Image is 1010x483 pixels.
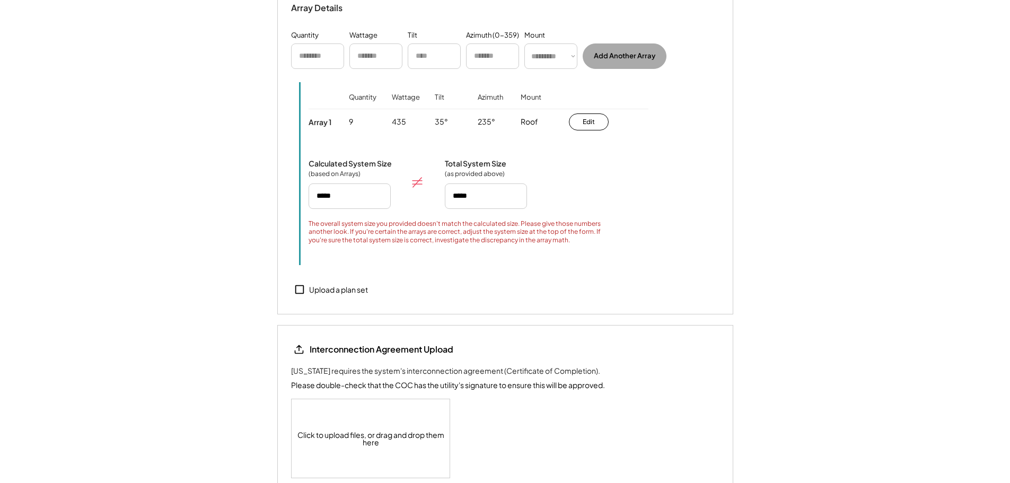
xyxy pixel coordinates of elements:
div: Click to upload files, or drag and drop them here [292,399,451,478]
div: (based on Arrays) [309,170,362,178]
div: Wattage [392,93,420,117]
div: 235° [478,117,495,127]
div: Mount [524,30,545,41]
div: Azimuth (0-359) [466,30,519,41]
div: Calculated System Size [309,159,392,168]
div: Quantity [349,93,376,117]
div: Total System Size [445,159,506,168]
div: Azimuth [478,93,503,117]
div: 9 [349,117,353,127]
div: (as provided above) [445,170,505,178]
div: 435 [392,117,406,127]
div: Roof [521,117,538,127]
div: Tilt [408,30,417,41]
div: Mount [521,93,541,117]
div: [US_STATE] requires the system's interconnection agreement (Certificate of Completion). [291,365,600,376]
div: Tilt [435,93,444,117]
div: Quantity [291,30,319,41]
div: Please double-check that the COC has the utility's signature to ensure this will be approved. [291,380,605,391]
div: Wattage [349,30,377,41]
div: Array Details [291,2,344,14]
div: Array 1 [309,117,331,127]
div: The overall system size you provided doesn't match the calculated size. Please give those numbers... [309,219,613,244]
button: Add Another Array [583,43,666,69]
div: Upload a plan set [309,285,368,295]
button: Edit [569,113,609,130]
div: Interconnection Agreement Upload [310,344,453,355]
div: 35° [435,117,448,127]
